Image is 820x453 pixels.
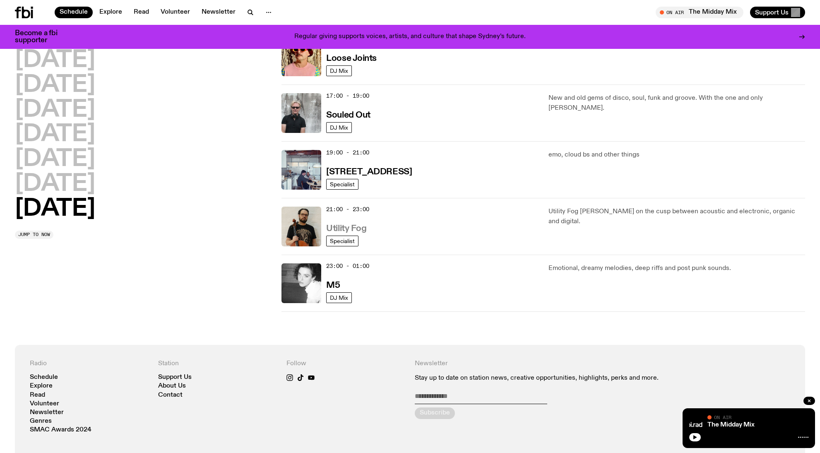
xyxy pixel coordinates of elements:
p: emo, cloud bs and other things [548,150,805,160]
span: On Air [714,414,731,420]
a: Explore [30,383,53,389]
a: DJ Mix [326,292,352,303]
button: [DATE] [15,49,95,72]
img: Stephen looks directly at the camera, wearing a black tee, black sunglasses and headphones around... [281,93,321,133]
span: Specialist [330,238,355,244]
p: New and old gems of disco, soul, funk and groove. With the one and only [PERSON_NAME]. [548,93,805,113]
p: Regular giving supports voices, artists, and culture that shape Sydney’s future. [294,33,526,41]
a: Schedule [30,374,58,381]
a: Newsletter [30,410,64,416]
a: About Us [158,383,186,389]
a: Contact [158,392,183,398]
h3: Loose Joints [326,54,377,63]
h3: M5 [326,281,340,290]
a: Explore [94,7,127,18]
a: M5 [326,280,340,290]
a: [STREET_ADDRESS] [326,166,412,176]
a: DJ Mix [326,65,352,76]
span: Jump to now [18,232,50,237]
a: The Midday Mix [707,422,755,428]
a: SMAC Awards 2024 [30,427,91,433]
h4: Radio [30,360,148,368]
p: Utility Fog [PERSON_NAME] on the cusp between acoustic and electronic, organic and digital. [548,207,805,226]
img: Peter holds a cello, wearing a black graphic tee and glasses. He looks directly at the camera aga... [281,207,321,246]
span: DJ Mix [330,124,348,130]
h3: Utility Fog [326,224,366,233]
button: Jump to now [15,231,53,239]
a: Utility Fog [326,223,366,233]
span: 19:00 - 21:00 [326,149,369,157]
span: 21:00 - 23:00 [326,205,369,213]
button: [DATE] [15,148,95,171]
button: Support Us [750,7,805,18]
a: Specialist [326,236,358,246]
a: Read [129,7,154,18]
h3: [STREET_ADDRESS] [326,168,412,176]
span: Support Us [755,9,789,16]
span: DJ Mix [330,67,348,74]
h4: Newsletter [415,360,661,368]
a: Loose Joints [326,53,377,63]
img: Tyson stands in front of a paperbark tree wearing orange sunglasses, a suede bucket hat and a pin... [281,36,321,76]
a: Read [30,392,45,398]
p: Emotional, dreamy melodies, deep riffs and post punk sounds. [548,263,805,273]
img: A black and white photo of Lilly wearing a white blouse and looking up at the camera. [281,263,321,303]
button: On AirThe Midday Mix [656,7,743,18]
a: Support Us [158,374,192,381]
img: Pat sits at a dining table with his profile facing the camera. Rhea sits to his left facing the c... [281,150,321,190]
button: [DATE] [15,173,95,196]
button: [DATE] [15,123,95,146]
button: [DATE] [15,74,95,97]
h4: Follow [286,360,405,368]
span: DJ Mix [330,294,348,301]
a: Souled Out [326,109,370,120]
a: Specialist [326,179,358,190]
p: Stay up to date on station news, creative opportunities, highlights, perks and more. [415,374,661,382]
span: Specialist [330,181,355,187]
span: 23:00 - 01:00 [326,262,369,270]
h4: Station [158,360,277,368]
a: Newsletter [197,7,240,18]
a: DJ Mix [326,122,352,133]
a: Volunteer [156,7,195,18]
span: 17:00 - 19:00 [326,92,369,100]
h3: Souled Out [326,111,370,120]
a: Volunteer [30,401,59,407]
h3: Become a fbi supporter [15,30,68,44]
a: Genres [30,418,52,424]
button: Subscribe [415,407,455,419]
button: [DATE] [15,99,95,122]
button: [DATE] [15,198,95,221]
a: Schedule [55,7,93,18]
